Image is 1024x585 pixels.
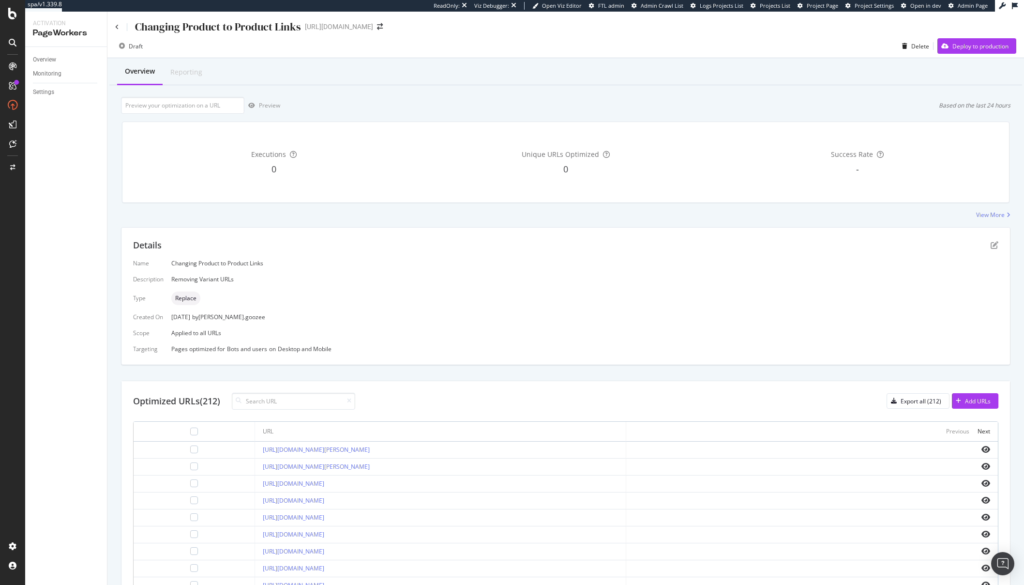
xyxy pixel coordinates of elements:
[965,397,991,405] div: Add URLs
[991,241,998,249] div: pen-to-square
[831,150,873,159] span: Success Rate
[125,66,155,76] div: Overview
[263,496,324,505] a: [URL][DOMAIN_NAME]
[887,393,949,409] button: Export all (212)
[133,259,998,353] div: Applied to all URLs
[532,2,582,10] a: Open Viz Editor
[542,2,582,9] span: Open Viz Editor
[898,38,929,54] button: Delete
[133,345,164,353] div: Targeting
[305,22,373,31] div: [URL][DOMAIN_NAME]
[263,547,324,555] a: [URL][DOMAIN_NAME]
[598,2,624,9] span: FTL admin
[263,479,324,488] a: [URL][DOMAIN_NAME]
[855,2,894,9] span: Project Settings
[991,552,1014,575] div: Open Intercom Messenger
[939,101,1010,109] div: Based on the last 24 hours
[278,345,331,353] div: Desktop and Mobile
[170,67,202,77] div: Reporting
[133,294,164,302] div: Type
[856,163,859,175] span: -
[981,479,990,487] i: eye
[33,55,56,65] div: Overview
[135,19,301,34] div: Changing Product to Product Links
[700,2,743,9] span: Logs Projects List
[133,329,164,337] div: Scope
[133,239,162,252] div: Details
[981,564,990,572] i: eye
[949,2,988,10] a: Admin Page
[976,211,1005,219] div: View More
[259,101,280,109] div: Preview
[751,2,790,10] a: Projects List
[33,87,54,97] div: Settings
[981,513,990,521] i: eye
[33,69,61,79] div: Monitoring
[910,2,941,9] span: Open in dev
[845,2,894,10] a: Project Settings
[807,2,838,9] span: Project Page
[121,97,244,114] input: Preview your optimization on a URL
[171,292,200,305] div: neutral label
[263,513,324,522] a: [URL][DOMAIN_NAME]
[251,150,286,159] span: Executions
[263,462,370,471] a: [URL][DOMAIN_NAME][PERSON_NAME]
[33,55,100,65] a: Overview
[976,211,1010,219] a: View More
[911,42,929,50] div: Delete
[232,393,355,410] input: Search URL
[244,98,280,113] button: Preview
[937,38,1016,54] button: Deploy to production
[133,259,164,267] div: Name
[192,313,265,321] div: by [PERSON_NAME].goozee
[33,87,100,97] a: Settings
[133,313,164,321] div: Created On
[377,23,383,30] div: arrow-right-arrow-left
[115,24,119,30] a: Click to go back
[171,345,998,353] div: Pages optimized for on
[946,426,969,437] button: Previous
[263,446,370,454] a: [URL][DOMAIN_NAME][PERSON_NAME]
[589,2,624,10] a: FTL admin
[271,163,276,175] span: 0
[901,2,941,10] a: Open in dev
[958,2,988,9] span: Admin Page
[981,462,990,470] i: eye
[563,163,568,175] span: 0
[952,393,998,409] button: Add URLs
[33,69,100,79] a: Monitoring
[33,19,99,28] div: Activation
[978,426,990,437] button: Next
[129,42,143,50] div: Draft
[798,2,838,10] a: Project Page
[434,2,460,10] div: ReadOnly:
[263,530,324,539] a: [URL][DOMAIN_NAME]
[978,427,990,435] div: Next
[981,496,990,504] i: eye
[691,2,743,10] a: Logs Projects List
[952,42,1009,50] div: Deploy to production
[641,2,683,9] span: Admin Crawl List
[33,28,99,39] div: PageWorkers
[133,275,164,283] div: Description
[133,395,220,408] div: Optimized URLs (212)
[981,547,990,555] i: eye
[981,446,990,453] i: eye
[946,427,969,435] div: Previous
[171,259,998,267] div: Changing Product to Product Links
[227,345,267,353] div: Bots and users
[263,427,273,436] div: URL
[760,2,790,9] span: Projects List
[632,2,683,10] a: Admin Crawl List
[171,313,998,321] div: [DATE]
[981,530,990,538] i: eye
[263,564,324,572] a: [URL][DOMAIN_NAME]
[474,2,509,10] div: Viz Debugger:
[171,275,998,283] div: Removing Variant URLs
[901,397,941,405] div: Export all (212)
[522,150,599,159] span: Unique URLs Optimized
[175,295,196,301] span: Replace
